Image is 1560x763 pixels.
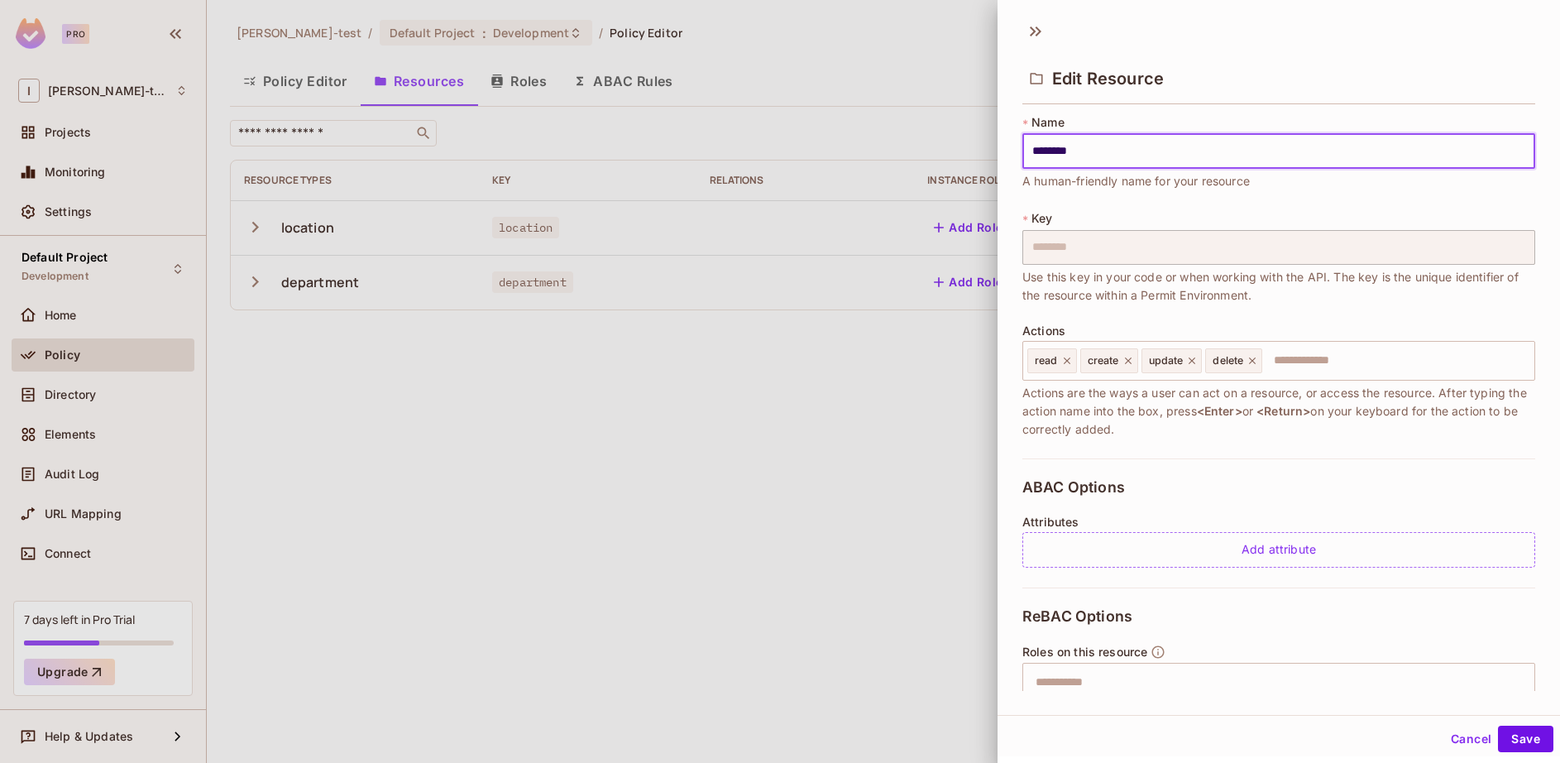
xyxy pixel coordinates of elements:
[1031,212,1052,225] span: Key
[1022,532,1535,568] div: Add attribute
[1022,479,1125,496] span: ABAC Options
[1022,608,1132,625] span: ReBAC Options
[1498,726,1553,752] button: Save
[1022,324,1065,338] span: Actions
[1022,172,1250,190] span: A human-friendly name for your resource
[1035,354,1058,367] span: read
[1022,645,1147,659] span: Roles on this resource
[1213,354,1243,367] span: delete
[1141,348,1203,373] div: update
[1031,116,1065,129] span: Name
[1197,404,1242,418] span: <Enter>
[1080,348,1138,373] div: create
[1256,404,1310,418] span: <Return>
[1444,726,1498,752] button: Cancel
[1052,69,1164,89] span: Edit Resource
[1088,354,1119,367] span: create
[1022,268,1535,305] span: Use this key in your code or when working with the API. The key is the unique identifier of the r...
[1022,384,1535,439] span: Actions are the ways a user can act on a resource, or access the resource. After typing the actio...
[1022,516,1079,529] span: Attributes
[1027,348,1077,373] div: read
[1205,348,1262,373] div: delete
[1149,354,1184,367] span: update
